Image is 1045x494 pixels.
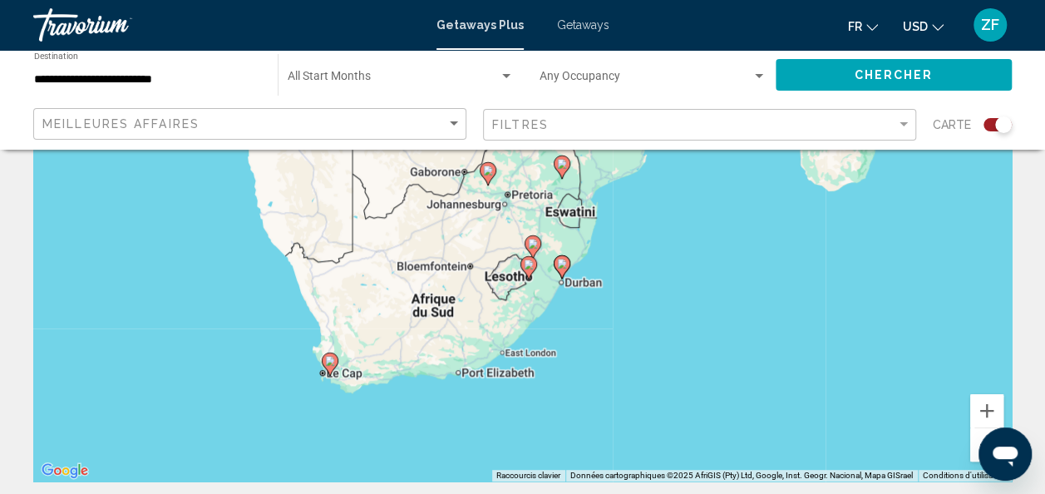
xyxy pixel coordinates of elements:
[436,18,524,32] a: Getaways Plus
[42,117,200,131] span: Meilleures affaires
[978,427,1032,481] iframe: Bouton de lancement de la fenêtre de messagerie
[483,108,916,142] button: Filter
[776,59,1012,90] button: Chercher
[923,471,1007,480] a: Conditions d'utilisation (s'ouvre dans un nouvel onglet)
[557,18,609,32] a: Getaways
[903,14,944,38] button: Change currency
[969,7,1012,42] button: User Menu
[848,20,862,33] span: fr
[496,470,560,482] button: Raccourcis clavier
[981,17,999,33] span: ZF
[33,8,420,42] a: Travorium
[970,428,1003,462] button: Zoom arrière
[37,460,92,482] a: Ouvrir cette zone dans Google Maps (dans une nouvelle fenêtre)
[492,118,549,131] span: Filtres
[42,117,461,131] mat-select: Sort by
[970,394,1003,427] button: Zoom avant
[854,69,933,82] span: Chercher
[37,460,92,482] img: Google
[570,471,913,480] span: Données cartographiques ©2025 AfriGIS (Pty) Ltd, Google, Inst. Geogr. Nacional, Mapa GISrael
[933,113,971,136] span: Carte
[848,14,878,38] button: Change language
[903,20,928,33] span: USD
